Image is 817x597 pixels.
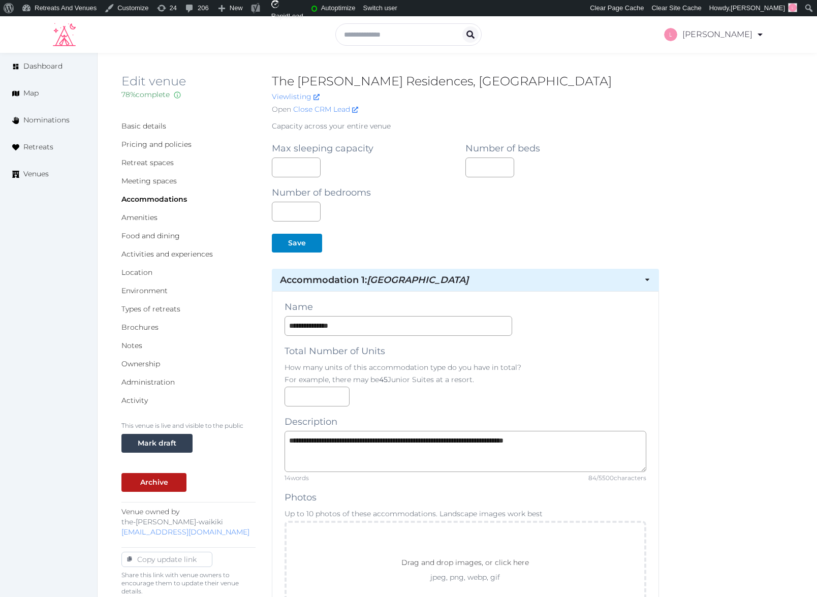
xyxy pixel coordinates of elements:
p: Share this link with venue owners to encourage them to update their venue details. [121,571,256,595]
label: Photos [285,490,317,505]
div: 14 words [285,474,309,482]
label: Description [285,415,337,429]
a: Close CRM Lead [293,104,358,115]
h2: The [PERSON_NAME] Residences, [GEOGRAPHIC_DATA] [272,73,658,89]
a: Administration [121,378,175,387]
span: Dashboard [23,61,62,72]
em: [GEOGRAPHIC_DATA] [367,274,468,286]
label: Number of beds [465,141,540,155]
a: Accommodations [121,195,187,204]
a: Activities and experiences [121,249,213,259]
a: Meeting spaces [121,176,177,185]
a: Amenities [121,213,158,222]
a: Food and dining [121,231,180,240]
a: Pricing and policies [121,140,192,149]
p: How many units of this accommodation type do you have in total? [285,362,646,372]
button: Archive [121,473,186,492]
span: Nominations [23,115,70,125]
p: Drag and drop images, or click here [393,557,537,572]
strong: 45 [379,375,388,384]
a: [PERSON_NAME] [664,20,764,49]
p: jpeg, png, webp, gif [383,572,547,582]
label: Name [285,300,313,314]
span: 78 % complete [121,90,170,99]
p: This venue is live and visible to the public [121,422,256,430]
button: Copy update link [121,552,212,567]
span: Retreats [23,142,53,152]
div: Archive [140,477,168,488]
a: Environment [121,286,168,295]
a: Basic details [121,121,166,131]
a: Retreat spaces [121,158,174,167]
button: Mark draft [121,434,193,453]
a: [EMAIL_ADDRESS][DOMAIN_NAME] [121,527,249,537]
div: Copy update link [133,554,201,564]
a: Brochures [121,323,159,332]
div: Mark draft [138,438,176,449]
label: Max sleeping capacity [272,141,373,155]
span: Venues [23,169,49,179]
span: Clear Site Cache [651,4,701,12]
div: 84 / 5500 characters [588,474,646,482]
a: Location [121,268,152,277]
h2: Edit venue [121,73,256,89]
span: the-[PERSON_NAME]-waikiki [121,517,223,526]
a: Viewlisting [272,92,320,101]
a: Ownership [121,359,160,368]
span: [PERSON_NAME] [731,4,785,12]
button: Save [272,234,322,253]
p: Venue owned by [121,507,256,537]
span: Clear Page Cache [590,4,644,12]
p: Capacity across your entire venue [272,121,658,131]
label: Number of bedrooms [272,185,371,200]
label: Total Number of Units [285,344,385,358]
p: Up to 10 photos of these accommodations. Landscape images work best [285,509,646,519]
span: Open [272,104,291,115]
h2: Accommodation 1 : [280,273,635,287]
a: Types of retreats [121,304,180,313]
span: Map [23,88,39,99]
p: For example, there may be Junior Suites at a resort. [285,374,646,385]
a: Notes [121,341,142,350]
a: Activity [121,396,148,405]
div: Save [288,238,306,248]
